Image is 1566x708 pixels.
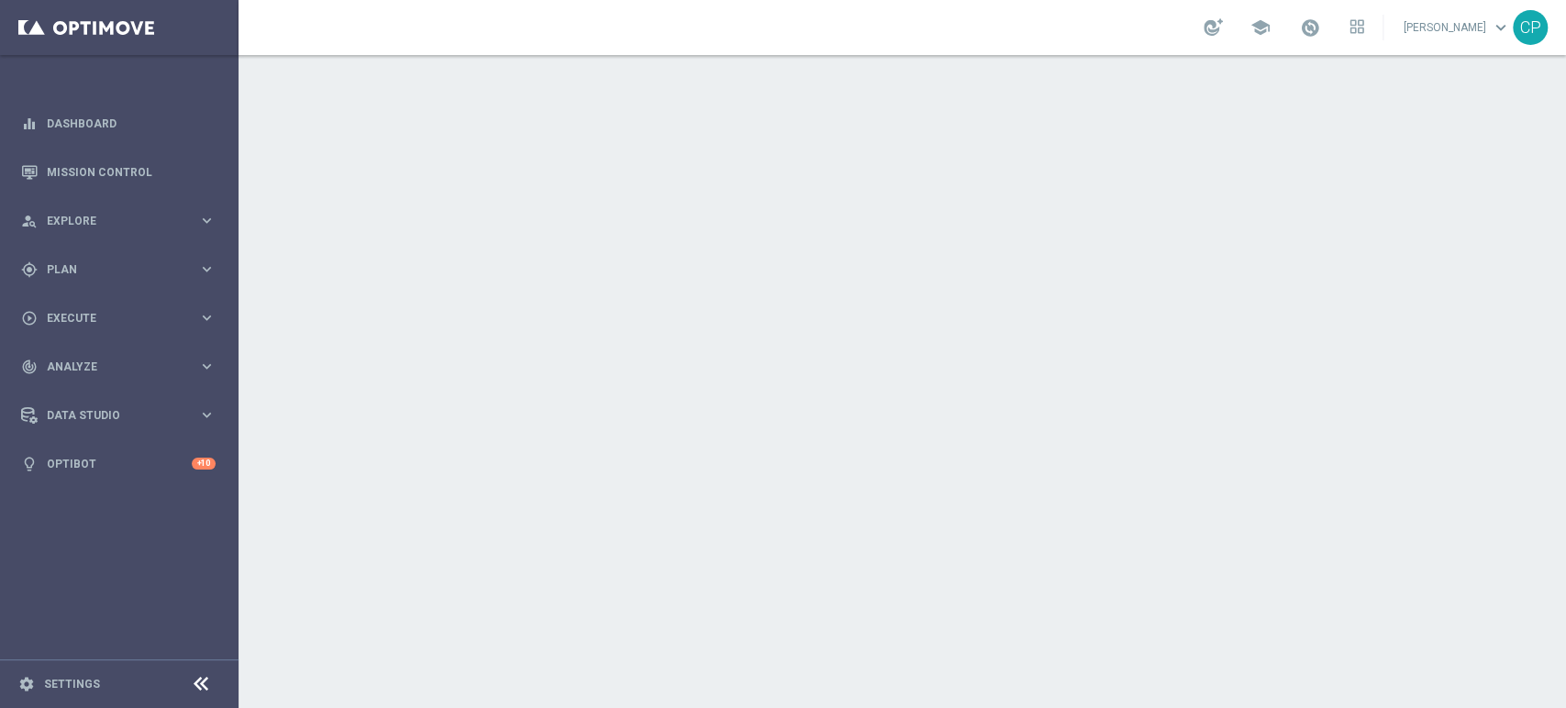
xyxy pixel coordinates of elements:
[192,458,216,470] div: +10
[47,361,198,372] span: Analyze
[47,99,216,148] a: Dashboard
[20,116,217,131] button: equalizer Dashboard
[20,311,217,326] button: play_circle_outline Execute keyboard_arrow_right
[1402,14,1513,41] a: [PERSON_NAME]keyboard_arrow_down
[47,264,198,275] span: Plan
[21,213,38,229] i: person_search
[20,165,217,180] button: Mission Control
[21,407,198,424] div: Data Studio
[21,310,38,326] i: play_circle_outline
[21,359,38,375] i: track_changes
[21,148,216,196] div: Mission Control
[20,457,217,471] button: lightbulb Optibot +10
[198,358,216,375] i: keyboard_arrow_right
[21,261,198,278] div: Plan
[21,439,216,488] div: Optibot
[20,262,217,277] button: gps_fixed Plan keyboard_arrow_right
[47,313,198,324] span: Execute
[44,679,100,690] a: Settings
[198,406,216,424] i: keyboard_arrow_right
[20,408,217,423] button: Data Studio keyboard_arrow_right
[47,148,216,196] a: Mission Control
[18,676,35,692] i: settings
[1491,17,1511,38] span: keyboard_arrow_down
[21,310,198,326] div: Execute
[21,359,198,375] div: Analyze
[21,213,198,229] div: Explore
[21,261,38,278] i: gps_fixed
[47,439,192,488] a: Optibot
[21,99,216,148] div: Dashboard
[1513,10,1548,45] div: CP
[20,360,217,374] button: track_changes Analyze keyboard_arrow_right
[21,456,38,472] i: lightbulb
[20,214,217,228] button: person_search Explore keyboard_arrow_right
[1250,17,1271,38] span: school
[198,309,216,326] i: keyboard_arrow_right
[198,260,216,278] i: keyboard_arrow_right
[47,410,198,421] span: Data Studio
[47,216,198,227] span: Explore
[198,212,216,229] i: keyboard_arrow_right
[21,116,38,132] i: equalizer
